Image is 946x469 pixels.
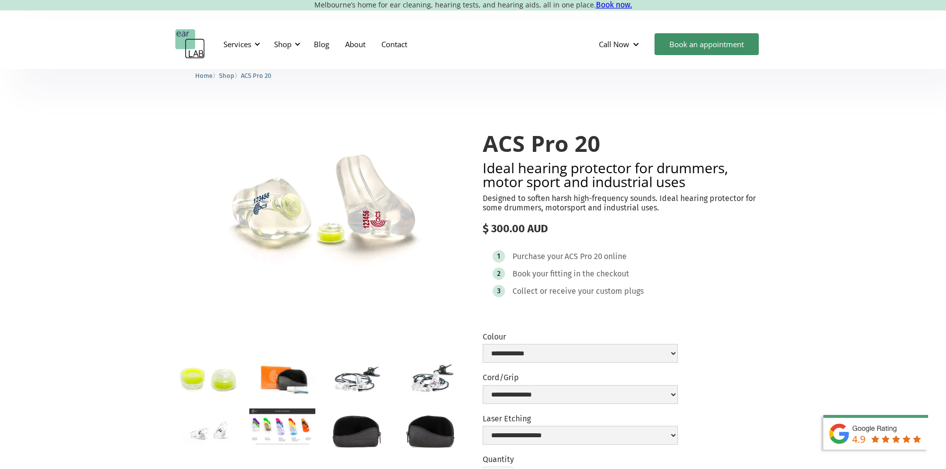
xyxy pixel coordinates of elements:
span: ACS Pro 20 [241,72,271,79]
div: Services [223,39,251,49]
a: Book an appointment [655,33,759,55]
a: Blog [306,30,337,59]
div: 1 [497,253,500,260]
a: open lightbox [175,356,241,400]
h1: ACS Pro 20 [483,131,771,156]
div: 3 [497,287,501,295]
a: open lightbox [397,408,463,452]
span: Shop [219,72,234,79]
a: open lightbox [323,408,389,452]
div: 2 [497,270,501,277]
div: Book your fitting in the checkout [512,269,629,279]
a: open lightbox [175,408,241,452]
div: Call Now [591,29,650,59]
h2: Ideal hearing protector for drummers, motor sport and industrial uses [483,161,771,189]
div: online [604,252,627,262]
div: Shop [274,39,291,49]
a: open lightbox [249,408,315,446]
a: open lightbox [397,356,463,400]
a: home [175,29,205,59]
a: About [337,30,373,59]
a: Home [195,70,213,80]
a: Contact [373,30,415,59]
li: 〉 [219,70,241,81]
div: $ 300.00 AUD [483,222,771,235]
a: open lightbox [249,356,315,401]
div: Call Now [599,39,629,49]
label: Quantity [483,455,514,464]
a: Shop [219,70,234,80]
p: Designed to soften harsh high-frequency sounds. Ideal hearing protector for some drummers, motors... [483,194,771,212]
div: Services [218,29,263,59]
div: Shop [268,29,303,59]
span: Home [195,72,213,79]
li: 〉 [195,70,219,81]
label: Cord/Grip [483,373,678,382]
div: ACS Pro 20 [565,252,602,262]
a: ACS Pro 20 [241,70,271,80]
a: open lightbox [175,111,464,309]
img: ACS Pro 20 [175,111,464,309]
label: Colour [483,332,678,341]
div: Collect or receive your custom plugs [512,286,644,296]
a: open lightbox [323,356,389,400]
div: Purchase your [512,252,563,262]
label: Laser Etching [483,414,678,423]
